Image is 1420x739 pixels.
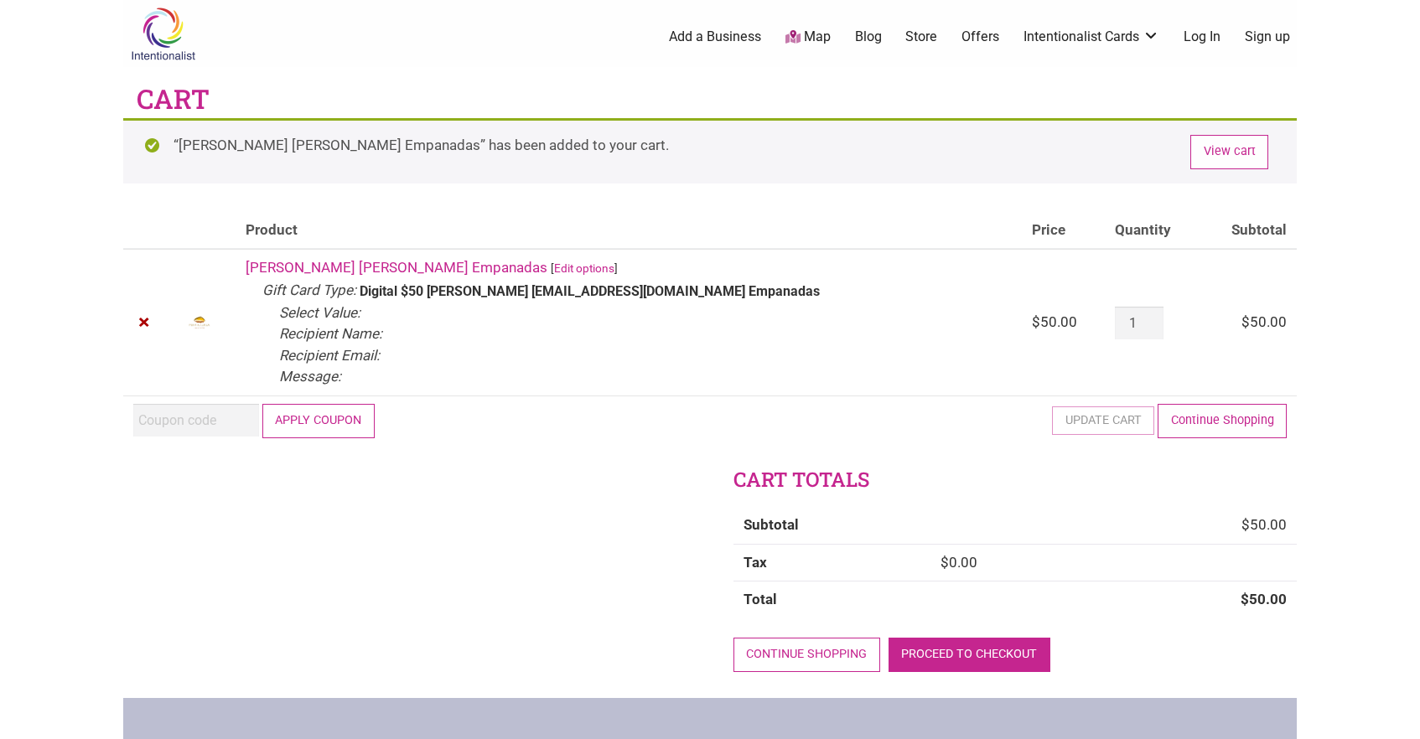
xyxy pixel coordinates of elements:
[1241,516,1287,533] bdi: 50.00
[1241,313,1250,330] span: $
[889,638,1050,672] a: Proceed to checkout
[186,309,213,336] img: Maria Luisa Empanadas
[749,285,820,298] p: Empanadas
[1245,28,1290,46] a: Sign up
[262,404,375,438] button: Apply coupon
[669,28,761,46] a: Add a Business
[1032,313,1040,330] span: $
[1052,406,1154,435] button: Update cart
[961,28,999,46] a: Offers
[733,466,1297,494] h2: Cart totals
[279,366,341,388] dt: Message:
[551,261,618,275] small: [ ]
[1115,307,1163,339] input: Product quantity
[554,261,614,275] a: Edit options
[733,507,930,544] th: Subtotal
[262,280,356,302] dt: Gift Card Type:
[941,554,977,571] bdi: 0.00
[123,7,203,61] img: Intentionalist
[279,323,382,345] dt: Recipient Name:
[733,638,880,672] a: Continue shopping
[1022,212,1105,250] th: Price
[1024,28,1159,46] a: Intentionalist Cards
[941,554,949,571] span: $
[1201,212,1297,250] th: Subtotal
[531,285,745,298] p: [EMAIL_ADDRESS][DOMAIN_NAME]
[401,285,423,298] p: $50
[785,28,831,47] a: Map
[123,118,1297,183] div: “[PERSON_NAME] [PERSON_NAME] Empanadas” has been added to your cart.
[427,285,528,298] p: [PERSON_NAME]
[1241,591,1287,607] bdi: 50.00
[137,80,210,118] h1: Cart
[279,345,380,367] dt: Recipient Email:
[1190,135,1268,169] a: View cart
[855,28,882,46] a: Blog
[246,259,547,276] a: [PERSON_NAME] [PERSON_NAME] Empanadas
[1241,313,1287,330] bdi: 50.00
[1241,516,1250,533] span: $
[360,285,397,298] p: Digital
[133,312,155,333] a: Remove Maria Luisa Empanadas from cart
[236,212,1022,250] th: Product
[905,28,937,46] a: Store
[1158,404,1287,438] a: Continue Shopping
[1241,591,1249,607] span: $
[1184,28,1220,46] a: Log In
[733,581,930,618] th: Total
[1032,313,1077,330] bdi: 50.00
[733,544,930,581] th: Tax
[133,404,259,437] input: Coupon code
[279,302,360,324] dt: Select Value:
[1105,212,1201,250] th: Quantity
